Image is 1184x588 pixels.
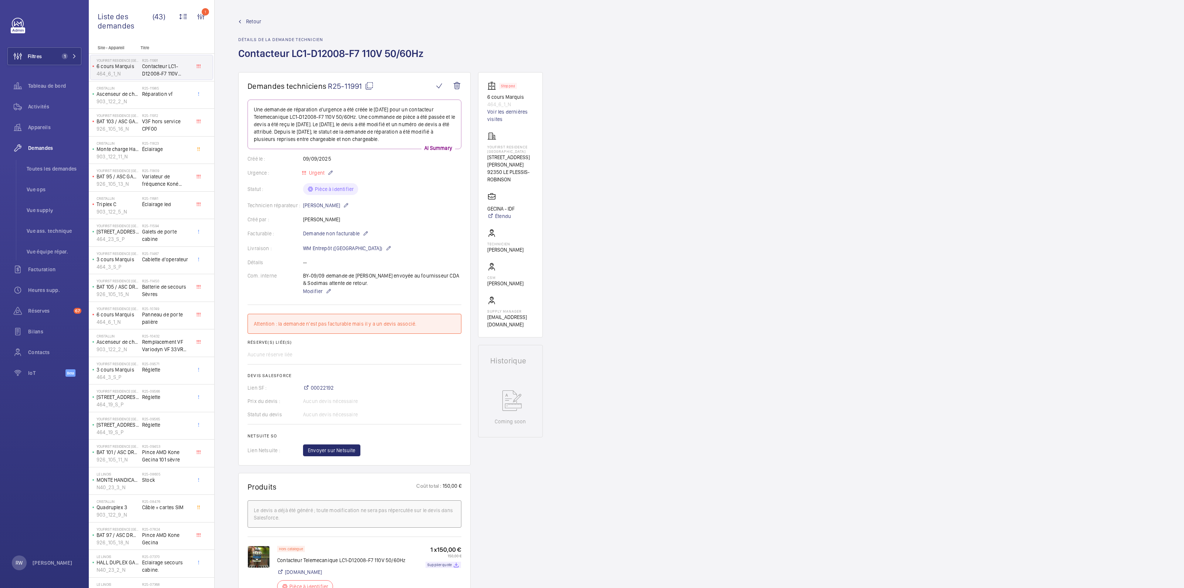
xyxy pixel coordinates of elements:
[97,98,139,105] p: 903_122_2_N
[303,244,391,253] p: WM Entrepôt ([GEOGRAPHIC_DATA])
[501,85,515,87] p: Stopped
[307,170,324,176] span: Urgent
[142,251,191,256] h2: R25-11467
[97,63,139,70] p: 6 cours Marquis
[277,557,406,564] p: Contacteur Telemecanique LC1-D12008-F7 110V 50/60Hz
[142,531,191,546] span: Pince AMD Kone Gecina
[97,421,139,429] p: [STREET_ADDRESS][PERSON_NAME]
[97,153,139,160] p: 903_122_11_N
[238,47,428,72] h1: Contacteur LC1-D12008-F7 110V 50/60Hz
[142,256,191,263] span: Cablette d'operateur
[33,559,73,567] p: [PERSON_NAME]
[16,559,23,567] p: RW
[97,504,139,511] p: Quadruplex 3
[142,393,191,401] span: Réglette
[254,320,455,327] div: Attention : la demande n'est pas facturable mais il y a un devis associé.
[142,90,191,98] span: Réparation vf
[97,373,139,381] p: 464_3_S_P
[142,338,191,353] span: Remplacement VF Variodyn VF 33VR Schindler
[97,401,139,408] p: 464_19_S_P
[97,318,139,326] p: 464_6_1_N
[89,45,138,50] p: Site - Appareil
[28,369,65,377] span: IoT
[28,349,81,356] span: Contacts
[142,527,191,531] h2: R25-07824
[97,444,139,448] p: YouFirst Residence [GEOGRAPHIC_DATA]
[425,554,461,558] p: 150,00 €
[303,444,360,456] button: Envoyer sur Netsuite
[97,118,139,125] p: BAT 103 / ASC GAUCHE - [STREET_ADDRESS]
[142,444,191,448] h2: R25-09453
[97,70,139,77] p: 464_6_1_N
[416,482,441,491] p: Coût total :
[303,201,349,210] p: [PERSON_NAME]
[142,476,191,484] span: Stock
[97,429,139,436] p: 464_19_S_P
[142,582,191,587] h2: R25-07368
[62,53,68,59] span: 1
[97,456,139,463] p: 926_105_11_N
[97,448,139,456] p: BAT 101 / ASC DROIT - [STREET_ADDRESS]
[97,531,139,539] p: BAT 97 / ASC DROIT - [STREET_ADDRESS]
[27,186,81,193] span: Vue ops
[97,484,139,491] p: N40_23_3_N
[311,384,334,392] span: 00022192
[97,389,139,393] p: YouFirst Residence [GEOGRAPHIC_DATA]
[487,205,515,212] p: GECINA - IDF
[97,201,139,208] p: Triplex C
[27,248,81,255] span: Vue équipe répar.
[487,246,524,253] p: [PERSON_NAME]
[97,208,139,215] p: 903_122_5_N
[98,12,152,30] span: Liste des demandes
[97,472,139,476] p: Le Linois
[142,63,191,77] span: Contacteur LC1-D12008-F7 110V 50/60Hz
[28,124,81,131] span: Appareils
[142,145,191,153] span: Éclairage
[97,58,139,63] p: YouFirst Residence [GEOGRAPHIC_DATA]
[28,103,81,110] span: Activités
[97,554,139,559] p: Le Linois
[97,290,139,298] p: 926_105_15_N
[142,389,191,393] h2: R25-09566
[142,118,191,132] span: V3F hors service CPF00
[495,418,526,425] p: Coming soon
[97,559,139,566] p: HALL DUPLEX GAUCHE
[97,173,139,180] p: BAT 95 / ASC GAUCHE - [STREET_ADDRESS]
[97,527,139,531] p: YouFirst Residence [GEOGRAPHIC_DATA]
[142,141,191,145] h2: R25-11823
[254,106,455,143] p: Une demande de réparation d'urgence a été créée le [DATE] pour un contacteur Telemecanique LC1-D1...
[28,82,81,90] span: Tableau de bord
[142,58,191,63] h2: R25-11991
[142,168,191,173] h2: R25-11809
[97,86,139,90] p: Cristallin
[425,546,461,554] p: 1 x 150,00 €
[97,346,139,353] p: 903_122_2_N
[142,283,191,298] span: Batterie de secours Sèvres
[487,313,534,328] p: [EMAIL_ADDRESS][DOMAIN_NAME]
[238,37,428,42] h2: Détails de la demande technicien
[142,173,191,188] span: Variateur de fréquence Koné Epb2
[97,235,139,243] p: 464_23_S_P
[97,141,139,145] p: Cristallin
[328,81,374,91] span: R25-11991
[97,582,139,587] p: Le Linois
[97,113,139,118] p: YouFirst Residence [GEOGRAPHIC_DATA]
[487,101,534,108] p: 464_6_1_N
[487,212,515,220] a: Étendu
[142,554,191,559] h2: R25-07370
[248,433,461,439] h2: Netsuite SO
[97,283,139,290] p: BAT 105 / ASC DROIT - [STREET_ADDRESS]
[97,362,139,366] p: YouFirst Residence [GEOGRAPHIC_DATA]
[28,144,81,152] span: Demandes
[142,362,191,366] h2: R25-09571
[142,224,191,228] h2: R25-11594
[487,145,534,154] p: YouFirst Residence [GEOGRAPHIC_DATA]
[248,340,461,345] h2: Réserve(s) liée(s)
[279,548,303,550] p: Hors catalogue
[487,280,524,287] p: [PERSON_NAME]
[142,448,191,463] span: Pince AMD Kone Gecina 101 sèvre
[97,180,139,188] p: 926_105_13_N
[308,447,356,454] span: Envoyer sur Netsuite
[427,564,452,566] p: Supplier quote
[97,476,139,484] p: MONTE HANDICAPE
